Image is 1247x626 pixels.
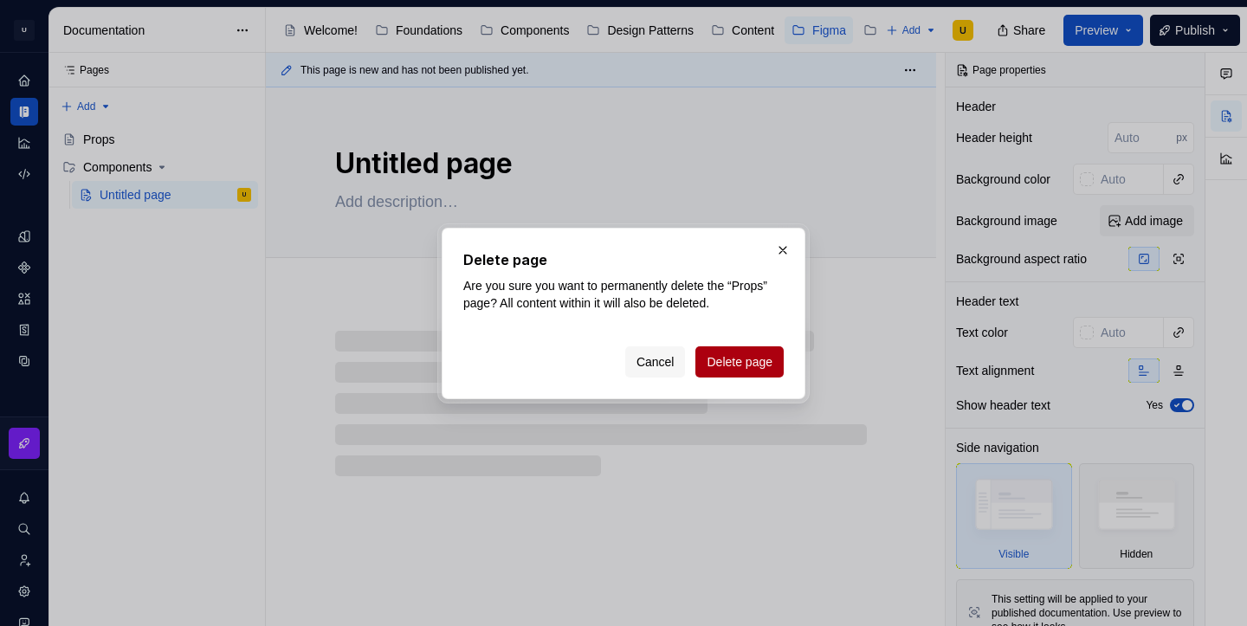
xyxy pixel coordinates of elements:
[636,353,675,371] span: Cancel
[463,249,784,270] h2: Delete page
[463,277,784,312] p: Are you sure you want to permanently delete the “Props” page? All content within it will also be ...
[625,346,686,378] button: Cancel
[695,346,784,378] button: Delete page
[707,353,772,371] span: Delete page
